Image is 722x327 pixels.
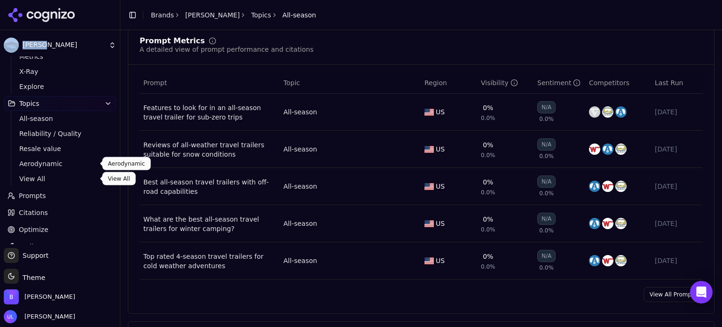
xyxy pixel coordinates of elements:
th: Prompt [140,72,280,94]
div: Prompt Metrics [140,37,205,45]
span: Topic [283,78,300,88]
button: Open organization switcher [4,289,75,304]
a: All-season [283,219,317,228]
div: 0% [483,140,493,150]
div: N/A [537,250,556,262]
img: winnebago [602,255,613,266]
a: Reliability / Quality [16,127,105,140]
img: US flag [424,109,434,116]
img: oliver travel trailers [602,106,613,118]
a: All-season [283,256,317,265]
div: Sentiment [537,78,581,88]
p: View All [108,175,130,183]
img: winnebago [602,181,613,192]
img: winnebago [589,144,600,155]
div: Reviews of all-weather travel trailers suitable for snow conditions [143,140,276,159]
span: 0.0% [539,115,554,123]
div: [DATE] [655,256,699,265]
img: oliver travel trailers [615,255,627,266]
a: Topics [251,10,271,20]
span: Last Run [655,78,683,88]
a: Optimize [4,222,116,237]
div: N/A [537,213,556,225]
span: 0.0% [481,263,495,271]
th: brandMentionRate [477,72,534,94]
span: US [436,219,445,228]
span: US [436,107,445,117]
a: Features to look for in an all-season travel trailer for sub-zero trips [143,103,276,122]
img: living vehicle [589,106,600,118]
a: Citations [4,205,116,220]
div: [DATE] [655,107,699,117]
span: Metrics [19,52,101,61]
span: Prompts [19,191,46,200]
span: [PERSON_NAME] [23,41,105,49]
a: All-season [283,182,317,191]
th: Last Run [651,72,703,94]
a: Metrics [16,50,105,63]
button: Topics [4,96,116,111]
span: Support [19,251,48,260]
a: Aerodynamic [16,157,105,170]
img: airstream [602,144,613,155]
span: 0.0% [481,226,495,233]
div: [DATE] [655,144,699,154]
div: 0% [483,252,493,261]
a: X-Ray [16,65,105,78]
div: Data table [140,72,703,279]
div: Visibility [481,78,518,88]
span: Optimize [19,225,48,234]
div: 0% [483,177,493,187]
span: US [436,256,445,265]
a: Prompts [4,188,116,203]
div: N/A [537,175,556,188]
span: Aerodynamic [19,159,101,168]
a: Resale value [16,142,105,155]
a: Brands [151,11,174,19]
p: Aerodynamic [108,160,145,167]
span: 0.0% [539,264,554,271]
div: 0% [483,215,493,224]
span: Reliability / Quality [19,129,101,138]
img: US flag [424,220,434,227]
th: Topic [280,72,421,94]
div: All-season [283,107,317,117]
span: Explore [19,82,101,91]
img: oliver travel trailers [615,181,627,192]
a: All-season [16,112,105,125]
img: Ujjawal Laddha [4,310,17,323]
span: 0.0% [539,152,554,160]
a: Best all-season travel trailers with off-road capabilities [143,177,276,196]
th: Competitors [585,72,651,94]
a: All-season [283,144,317,154]
div: [DATE] [655,219,699,228]
img: airstream [589,218,600,229]
div: N/A [537,101,556,113]
span: [PERSON_NAME] [21,312,75,321]
div: What are the best all-season travel trailers for winter camping? [143,215,276,233]
a: View All Prompts [644,287,703,302]
span: Topics [19,99,39,108]
span: 0.0% [481,114,495,122]
span: Citations [19,208,48,217]
span: All-season [283,10,316,20]
span: Resale value [19,144,101,153]
img: airstream [615,106,627,118]
span: 0.0% [481,189,495,196]
div: N/A [537,138,556,151]
span: 0.0% [481,152,495,159]
th: sentiment [534,72,585,94]
a: Top rated 4-season travel trailers for cold weather adventures [143,252,276,271]
span: Toolbox [19,242,44,251]
img: oliver travel trailers [615,144,627,155]
img: Bowlus [4,289,19,304]
span: Prompt [143,78,167,88]
img: Bowlus [4,38,19,53]
span: X-Ray [19,67,101,76]
img: US flag [424,183,434,190]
